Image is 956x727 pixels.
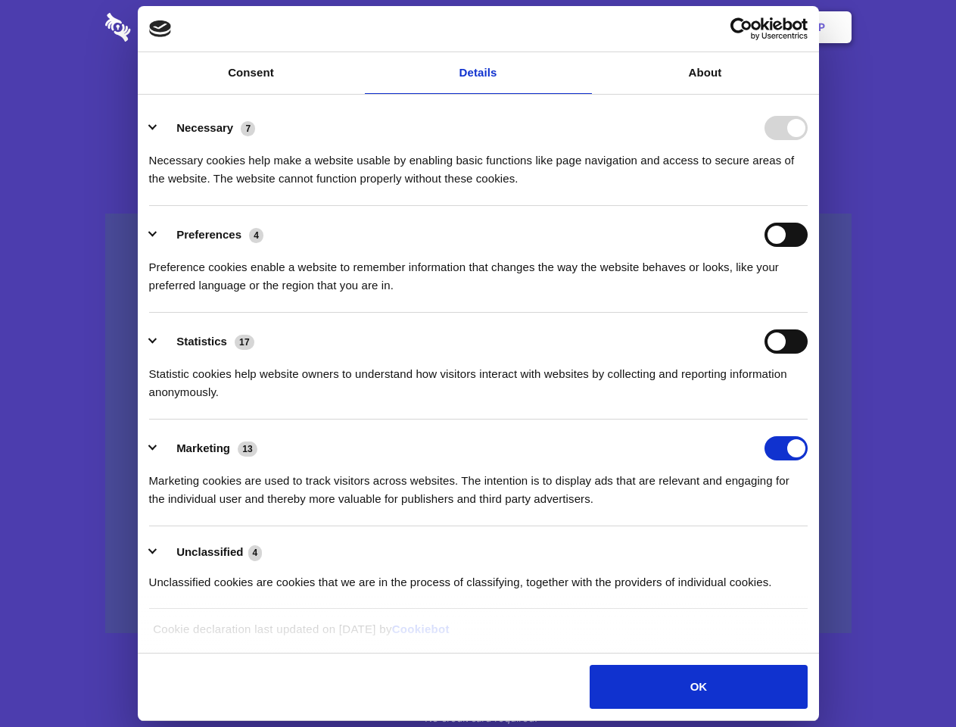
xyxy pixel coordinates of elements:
label: Statistics [176,335,227,348]
a: Login [687,4,752,51]
span: 7 [241,121,255,136]
span: 4 [248,545,263,560]
label: Marketing [176,442,230,454]
div: Necessary cookies help make a website usable by enabling basic functions like page navigation and... [149,140,808,188]
button: Preferences (4) [149,223,273,247]
a: Usercentrics Cookiebot - opens in a new window [675,17,808,40]
a: Details [365,52,592,94]
div: Statistic cookies help website owners to understand how visitors interact with websites by collec... [149,354,808,401]
span: 4 [249,228,263,243]
button: Unclassified (4) [149,543,272,562]
div: Marketing cookies are used to track visitors across websites. The intention is to display ads tha... [149,460,808,508]
button: Statistics (17) [149,329,264,354]
a: About [592,52,819,94]
a: Cookiebot [392,622,450,635]
img: logo [149,20,172,37]
button: Marketing (13) [149,436,267,460]
img: logo-wordmark-white-trans-d4663122ce5f474addd5e946df7df03e33cb6a1c49d2221995e7729f52c070b2.svg [105,13,235,42]
h4: Auto-redaction of sensitive data, encrypted data sharing and self-destructing private chats. Shar... [105,138,852,188]
span: 13 [238,442,257,457]
h1: Eliminate Slack Data Loss. [105,68,852,123]
iframe: Drift Widget Chat Controller [880,651,938,709]
button: OK [590,665,807,709]
a: Pricing [444,4,510,51]
label: Necessary [176,121,233,134]
div: Cookie declaration last updated on [DATE] by [142,620,814,650]
label: Preferences [176,228,241,241]
a: Contact [614,4,684,51]
span: 17 [235,335,254,350]
div: Unclassified cookies are cookies that we are in the process of classifying, together with the pro... [149,562,808,591]
button: Necessary (7) [149,116,265,140]
a: Consent [138,52,365,94]
a: Wistia video thumbnail [105,214,852,634]
div: Preference cookies enable a website to remember information that changes the way the website beha... [149,247,808,295]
